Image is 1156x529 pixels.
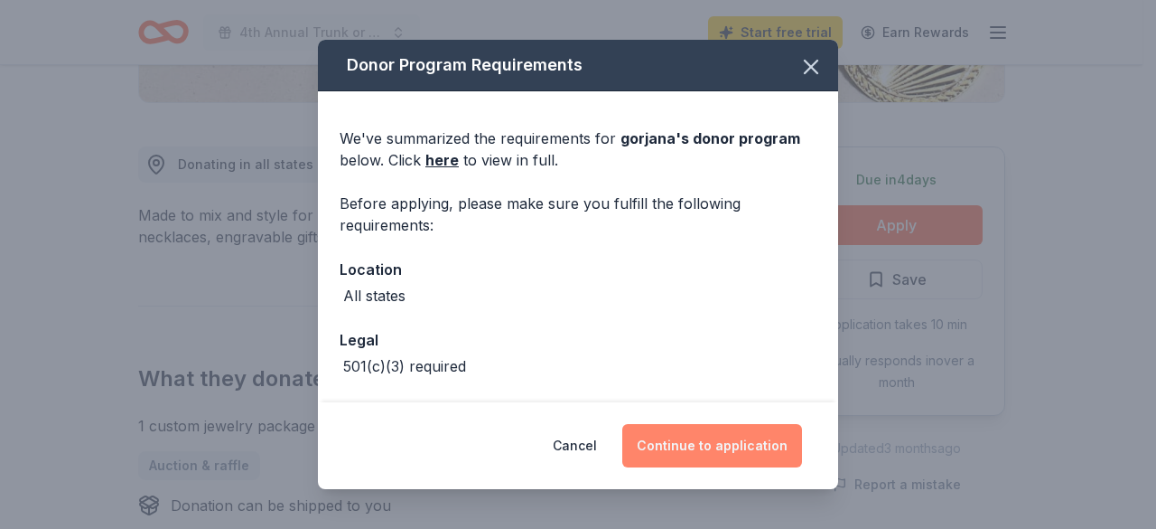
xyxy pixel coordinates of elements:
div: We've summarized the requirements for below. Click to view in full. [340,128,816,171]
span: gorjana 's donor program [620,129,800,147]
div: Deadline [340,399,816,422]
button: Cancel [553,424,597,468]
button: Continue to application [622,424,802,468]
div: All states [343,285,406,307]
a: here [425,149,459,171]
div: Donor Program Requirements [318,40,838,91]
div: Location [340,258,816,281]
div: Before applying, please make sure you fulfill the following requirements: [340,193,816,236]
div: Legal [340,328,816,352]
div: 501(c)(3) required [343,355,466,377]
